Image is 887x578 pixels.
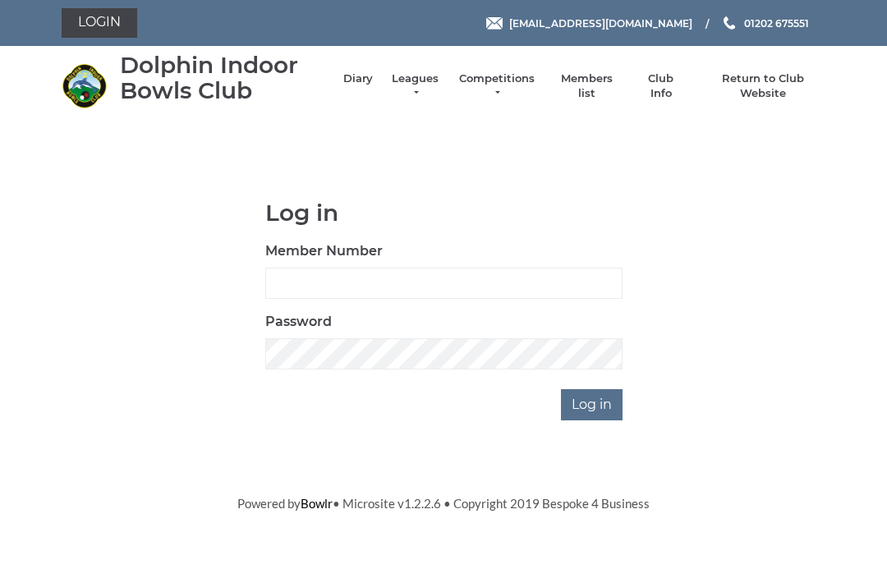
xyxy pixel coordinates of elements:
[265,241,383,261] label: Member Number
[301,496,333,511] a: Bowlr
[389,71,441,101] a: Leagues
[701,71,825,101] a: Return to Club Website
[265,312,332,332] label: Password
[62,8,137,38] a: Login
[561,389,623,420] input: Log in
[237,496,650,511] span: Powered by • Microsite v1.2.2.6 • Copyright 2019 Bespoke 4 Business
[457,71,536,101] a: Competitions
[265,200,623,226] h1: Log in
[120,53,327,103] div: Dolphin Indoor Bowls Club
[552,71,620,101] a: Members list
[62,63,107,108] img: Dolphin Indoor Bowls Club
[343,71,373,86] a: Diary
[486,16,692,31] a: Email [EMAIL_ADDRESS][DOMAIN_NAME]
[721,16,809,31] a: Phone us 01202 675551
[486,17,503,30] img: Email
[509,16,692,29] span: [EMAIL_ADDRESS][DOMAIN_NAME]
[637,71,685,101] a: Club Info
[744,16,809,29] span: 01202 675551
[724,16,735,30] img: Phone us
